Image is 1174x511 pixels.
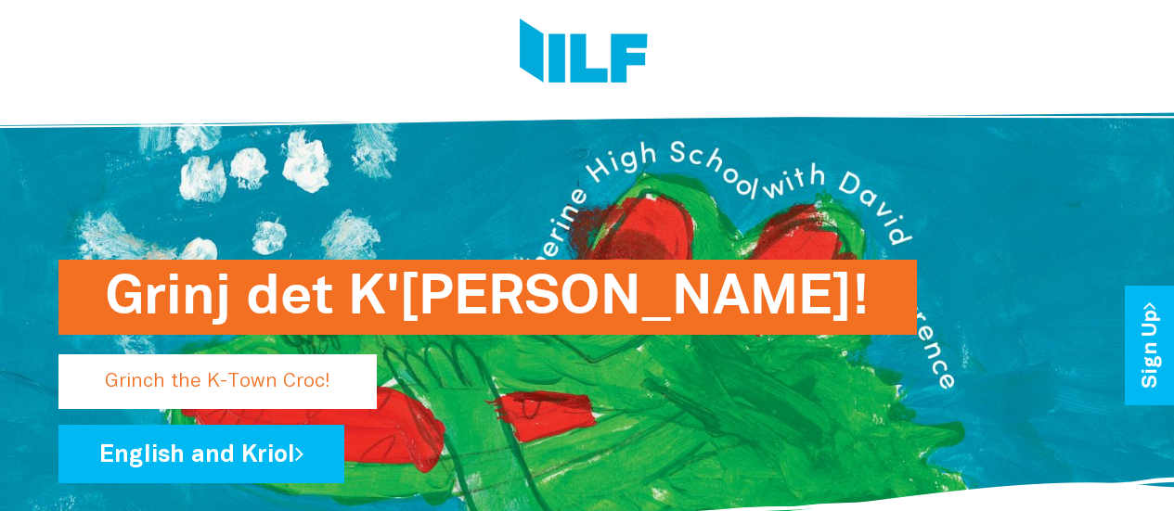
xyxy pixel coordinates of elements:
[520,19,648,88] img: Logo
[105,260,871,335] h1: Grinj det K'[PERSON_NAME]!
[58,425,344,483] a: English and Kriol
[58,354,377,409] p: Grinch the K-Town Croc!
[58,364,824,380] a: Grinj det K'[PERSON_NAME]!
